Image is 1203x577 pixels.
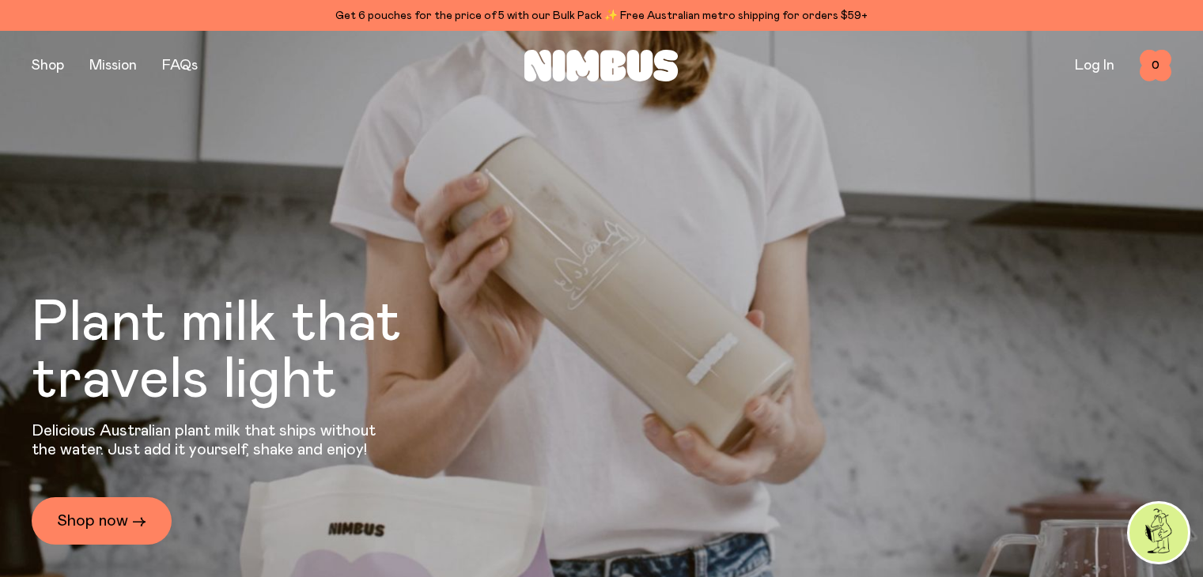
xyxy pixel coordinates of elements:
[32,6,1171,25] div: Get 6 pouches for the price of 5 with our Bulk Pack ✨ Free Australian metro shipping for orders $59+
[1129,503,1188,562] img: agent
[1075,58,1114,73] a: Log In
[89,58,137,73] a: Mission
[32,497,172,545] a: Shop now →
[162,58,198,73] a: FAQs
[1140,50,1171,81] button: 0
[32,295,487,409] h1: Plant milk that travels light
[32,421,386,459] p: Delicious Australian plant milk that ships without the water. Just add it yourself, shake and enjoy!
